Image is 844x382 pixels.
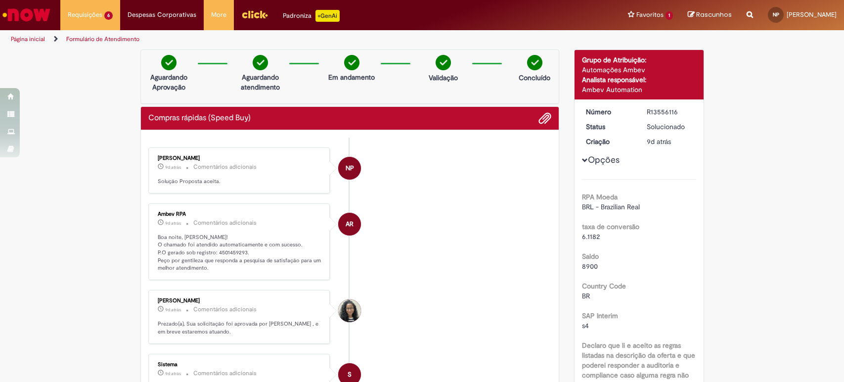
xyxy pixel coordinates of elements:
[193,219,257,227] small: Comentários adicionais
[688,10,732,20] a: Rascunhos
[582,75,696,85] div: Analista responsável:
[666,11,673,20] span: 1
[582,321,589,330] span: s4
[145,72,193,92] p: Aguardando Aprovação
[68,10,102,20] span: Requisições
[165,371,181,377] span: 9d atrás
[636,10,664,20] span: Favoritos
[283,10,340,22] div: Padroniza
[104,11,113,20] span: 6
[346,156,354,180] span: NP
[338,157,361,180] div: Najla Nascimento Pereira
[429,73,458,83] p: Validação
[211,10,226,20] span: More
[158,178,322,186] p: Solução Proposta aceita.
[582,222,639,231] b: taxa de conversão
[193,369,257,378] small: Comentários adicionais
[346,212,354,236] span: AR
[241,7,268,22] img: click_logo_yellow_360x200.png
[527,55,542,70] img: check-circle-green.png
[773,11,779,18] span: NP
[193,305,257,314] small: Comentários adicionais
[582,252,599,261] b: Saldo
[165,220,181,226] span: 9d atrás
[158,320,322,335] p: Prezado(a), Sua solicitação foi aprovada por [PERSON_NAME] , e em breve estaremos atuando.
[158,155,322,161] div: [PERSON_NAME]
[338,213,361,236] div: Ambev RPA
[647,137,693,146] div: 22/09/2025 16:03:51
[11,35,45,43] a: Página inicial
[538,112,551,125] button: Adicionar anexos
[165,164,181,170] span: 9d atrás
[519,73,550,83] p: Concluído
[165,371,181,377] time: 22/09/2025 16:04:03
[582,282,626,290] b: Country Code
[582,232,600,241] span: 6.1182
[582,192,618,201] b: RPA Moeda
[253,55,268,70] img: check-circle-green.png
[787,10,837,19] span: [PERSON_NAME]
[66,35,139,43] a: Formulário de Atendimento
[582,202,640,211] span: BRL - Brazilian Real
[1,5,52,25] img: ServiceNow
[158,298,322,304] div: [PERSON_NAME]
[161,55,177,70] img: check-circle-green.png
[647,122,693,132] div: Solucionado
[582,65,696,75] div: Automações Ambev
[582,311,618,320] b: SAP Interim
[436,55,451,70] img: check-circle-green.png
[647,107,693,117] div: R13556116
[165,164,181,170] time: 23/09/2025 08:31:11
[315,10,340,22] p: +GenAi
[148,114,251,123] h2: Compras rápidas (Speed Buy) Histórico de tíquete
[165,220,181,226] time: 22/09/2025 20:35:05
[582,85,696,95] div: Ambev Automation
[696,10,732,19] span: Rascunhos
[582,291,590,300] span: BR
[582,262,598,271] span: 8900
[647,137,671,146] span: 9d atrás
[165,307,181,313] span: 9d atrás
[578,137,639,146] dt: Criação
[158,362,322,368] div: Sistema
[578,107,639,117] dt: Número
[158,211,322,217] div: Ambev RPA
[647,137,671,146] time: 22/09/2025 16:03:51
[578,122,639,132] dt: Status
[165,307,181,313] time: 22/09/2025 16:05:13
[582,55,696,65] div: Grupo de Atribuição:
[193,163,257,171] small: Comentários adicionais
[328,72,375,82] p: Em andamento
[236,72,284,92] p: Aguardando atendimento
[7,30,555,48] ul: Trilhas de página
[344,55,359,70] img: check-circle-green.png
[158,234,322,273] p: Boa noite, [PERSON_NAME]! O chamado foi atendido automaticamente e com sucesso. P.O gerado sob re...
[128,10,196,20] span: Despesas Corporativas
[338,299,361,322] div: Victoria Ribeiro Vergilio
